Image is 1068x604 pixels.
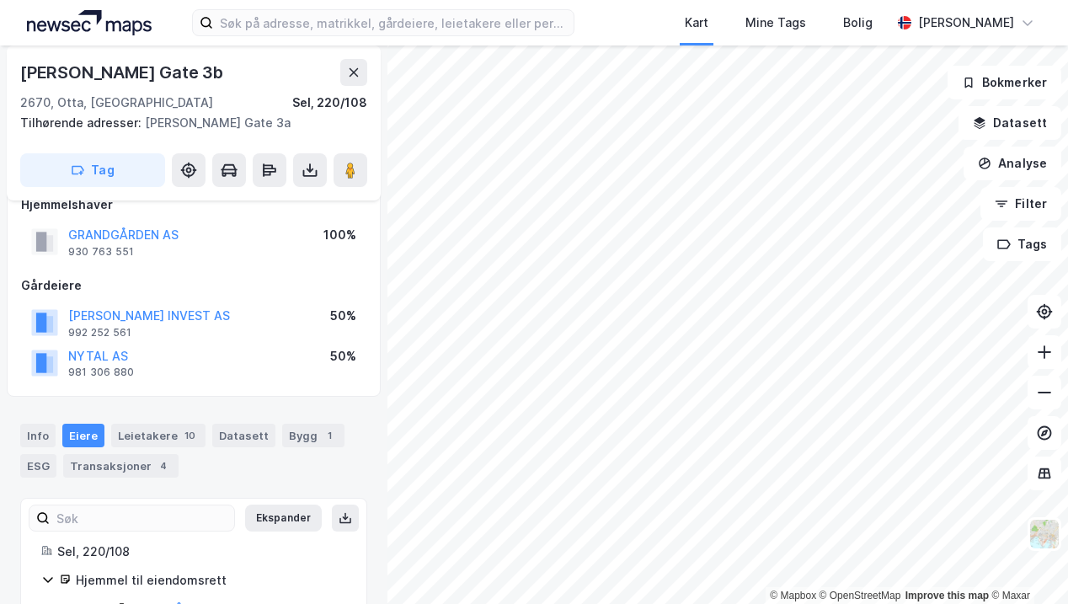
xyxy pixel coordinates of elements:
[959,106,1061,140] button: Datasett
[213,10,574,35] input: Søk på adresse, matrikkel, gårdeiere, leietakere eller personer
[843,13,873,33] div: Bolig
[948,66,1061,99] button: Bokmerker
[245,505,322,532] button: Ekspander
[20,59,227,86] div: [PERSON_NAME] Gate 3b
[20,153,165,187] button: Tag
[685,13,708,33] div: Kart
[20,115,145,130] span: Tilhørende adresser:
[62,424,104,447] div: Eiere
[111,424,206,447] div: Leietakere
[905,590,989,601] a: Improve this map
[68,326,131,339] div: 992 252 561
[181,427,199,444] div: 10
[980,187,1061,221] button: Filter
[20,113,354,133] div: [PERSON_NAME] Gate 3a
[76,570,346,591] div: Hjemmel til eiendomsrett
[282,424,344,447] div: Bygg
[1028,518,1060,550] img: Z
[984,523,1068,604] iframe: Chat Widget
[820,590,901,601] a: OpenStreetMap
[330,306,356,326] div: 50%
[155,457,172,474] div: 4
[21,195,366,215] div: Hjemmelshaver
[745,13,806,33] div: Mine Tags
[212,424,275,447] div: Datasett
[68,366,134,379] div: 981 306 880
[57,542,346,562] div: Sel, 220/108
[321,427,338,444] div: 1
[21,275,366,296] div: Gårdeiere
[323,225,356,245] div: 100%
[68,245,134,259] div: 930 763 551
[27,10,152,35] img: logo.a4113a55bc3d86da70a041830d287a7e.svg
[964,147,1061,180] button: Analyse
[983,227,1061,261] button: Tags
[50,505,234,531] input: Søk
[330,346,356,366] div: 50%
[292,93,367,113] div: Sel, 220/108
[20,424,56,447] div: Info
[20,454,56,478] div: ESG
[20,93,213,113] div: 2670, Otta, [GEOGRAPHIC_DATA]
[984,523,1068,604] div: Kontrollprogram for chat
[918,13,1014,33] div: [PERSON_NAME]
[770,590,816,601] a: Mapbox
[63,454,179,478] div: Transaksjoner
